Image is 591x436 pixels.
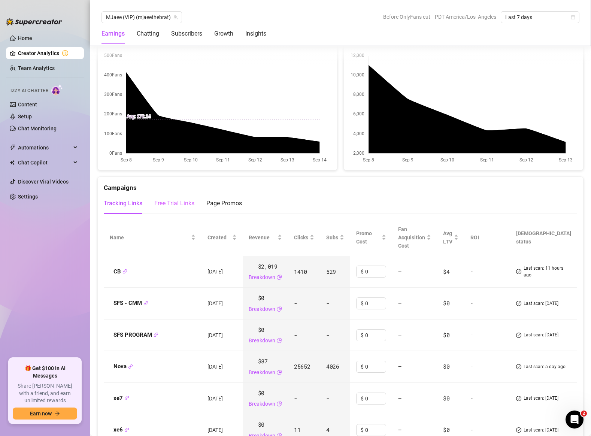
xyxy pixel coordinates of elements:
span: Name [110,233,190,242]
span: — [398,268,401,275]
span: check-circle [516,363,521,370]
button: Copy Link [128,364,133,369]
span: [DATE] [207,300,223,306]
span: — [398,299,401,307]
a: Discover Viral Videos [18,179,69,185]
a: Breakdown [249,368,275,376]
span: $4 [443,268,449,275]
input: Enter cost [365,330,386,341]
div: - [470,331,504,338]
span: Revenue [249,233,276,242]
span: [DATE] [207,396,223,402]
span: Automations [18,142,71,154]
div: Growth [214,29,233,38]
span: link [124,396,129,400]
span: $0 [258,294,264,303]
span: Subs [326,233,338,242]
img: Chat Copilot [10,160,15,165]
span: $0 [443,331,449,339]
th: [DEMOGRAPHIC_DATA] status [510,219,577,256]
span: [DATE] [207,332,223,338]
span: [DATE] [207,364,223,370]
span: $0 [258,326,264,334]
span: thunderbolt [10,145,16,151]
span: Share [PERSON_NAME] with a friend, and earn unlimited rewards [13,382,77,405]
span: Last scan: [DATE] [524,300,558,307]
span: MJaee (VIP) (mjaeethebrat) [106,12,178,23]
div: Subscribers [171,29,202,38]
span: [DATE] [207,427,223,433]
span: - [326,394,330,402]
span: check-circle [516,331,521,339]
span: check-circle [516,265,521,279]
span: Promo Cost [356,229,380,246]
img: logo-BBDzfeDw.svg [6,18,62,25]
span: - [326,331,330,339]
span: - [294,394,297,402]
span: check-circle [516,300,521,307]
a: Breakdown [249,273,275,281]
span: $0 [443,426,449,433]
span: Izzy AI Chatter [10,87,48,94]
span: Last scan: [DATE] [524,395,558,402]
span: $0 [443,394,449,402]
strong: xe6 [113,426,129,433]
span: arrow-right [55,411,60,416]
span: Before OnlyFans cut [383,11,430,22]
span: Chat Copilot [18,157,71,169]
div: Chatting [137,29,159,38]
button: Copy Link [122,269,127,275]
span: Last 7 days [505,12,575,23]
span: team [173,15,178,19]
strong: xe7 [113,395,129,402]
div: - [470,427,504,433]
input: Enter cost [365,393,386,404]
strong: CB [113,268,127,275]
span: — [398,363,401,370]
span: - [294,299,297,307]
span: 🎁 Get $100 in AI Messages [13,365,77,379]
span: link [143,301,148,306]
span: link [122,269,127,274]
span: Fan Acquisition Cost [398,226,425,249]
button: Copy Link [143,300,148,306]
span: Last scan: [DATE] [524,427,558,434]
span: 2 [581,411,587,417]
span: Last scan: 11 hours ago [524,265,571,279]
a: Home [18,35,32,41]
span: 4 [326,426,330,433]
span: - [326,299,330,307]
span: — [398,426,401,433]
span: $2,019 [258,262,278,271]
span: pie-chart [277,336,282,345]
a: Content [18,102,37,108]
img: AI Chatter [51,84,63,95]
span: [DATE] [207,269,223,275]
span: $0 [443,363,449,370]
span: Created [207,233,231,242]
button: Copy Link [124,396,129,401]
button: Earn nowarrow-right [13,408,77,420]
span: calendar [571,15,575,19]
iframe: Intercom live chat [566,411,584,429]
span: pie-chart [277,273,282,281]
span: $87 [258,357,268,366]
div: Earnings [101,29,125,38]
span: - [294,331,297,339]
span: pie-chart [277,368,282,376]
span: ROI [470,234,479,240]
span: link [124,427,129,432]
div: - [470,363,504,370]
div: - [470,268,504,275]
span: pie-chart [277,305,282,313]
a: Chat Monitoring [18,125,57,131]
span: 529 [326,268,336,275]
span: $0 [258,420,264,429]
a: Team Analytics [18,65,55,71]
span: check-circle [516,427,521,434]
span: 1410 [294,268,307,275]
span: — [398,331,401,339]
span: 4026 [326,363,339,370]
button: Copy Link [124,427,129,433]
strong: SFS PROGRAM [113,331,158,338]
